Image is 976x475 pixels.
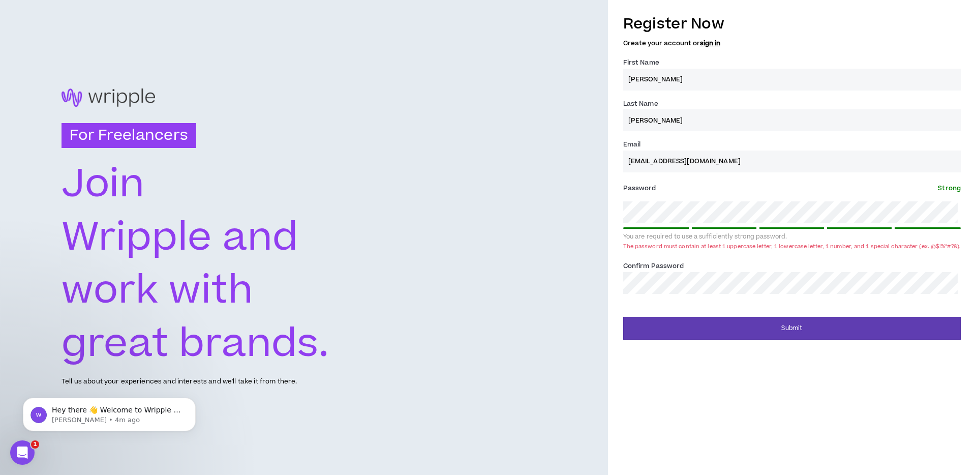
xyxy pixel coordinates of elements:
iframe: Intercom notifications message [8,376,211,448]
input: Last name [623,109,961,131]
h3: Register Now [623,13,961,35]
input: First name [623,69,961,91]
h5: Create your account or [623,40,961,47]
span: Password [623,184,656,193]
text: great brands. [62,316,329,372]
label: Last Name [623,96,658,112]
iframe: Intercom live chat [10,440,35,465]
text: Wripple and [62,210,298,265]
a: sign in [700,39,720,48]
h3: For Freelancers [62,123,196,149]
input: Enter Email [623,151,961,172]
button: Submit [623,317,961,340]
span: Strong [938,184,961,193]
span: 1 [31,440,39,449]
text: work with [62,263,255,318]
label: First Name [623,54,659,71]
label: Confirm Password [623,258,684,274]
text: Join [62,157,145,212]
label: Email [623,136,641,153]
div: The password must contain at least 1 uppercase letter, 1 lowercase letter, 1 number, and 1 specia... [623,243,961,250]
div: You are required to use a sufficiently strong password. [623,233,961,241]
